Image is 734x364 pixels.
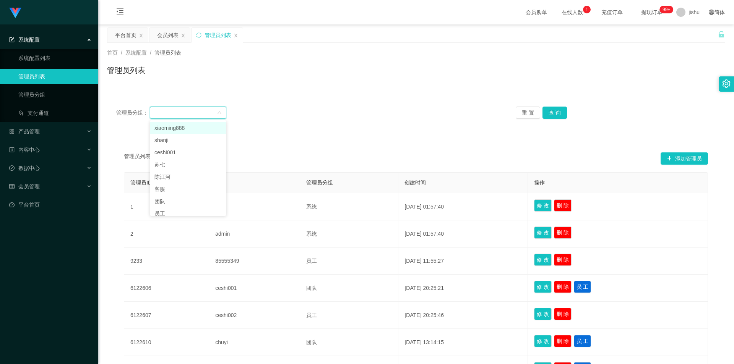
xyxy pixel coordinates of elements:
[150,195,226,207] li: 团队
[300,329,398,356] td: 团队
[554,199,572,212] button: 删 除
[209,193,300,220] td: jishu
[554,308,572,320] button: 删 除
[659,6,673,13] sup: 1204
[637,10,666,15] span: 提现订单
[574,281,591,293] button: 员 工
[404,231,443,237] span: [DATE] 01:57:40
[9,129,15,134] i: 图标: appstore-o
[306,180,333,186] span: 管理员分组
[554,226,572,239] button: 删 除
[209,248,300,275] td: 85555349
[534,308,552,320] button: 修 改
[107,50,118,56] span: 首页
[139,33,143,38] i: 图标: close
[205,28,231,42] div: 管理员列表
[534,254,552,266] button: 修 改
[116,109,150,117] span: 管理员分组：
[300,275,398,302] td: 团队
[534,281,552,293] button: 修 改
[542,107,567,119] button: 查 询
[181,33,185,38] i: 图标: close
[554,254,572,266] button: 删 除
[9,165,40,171] span: 数据中心
[9,128,40,134] span: 产品管理
[9,37,15,42] i: 图标: form
[150,50,151,56] span: /
[404,312,443,318] span: [DATE] 20:25:46
[124,152,151,165] span: 管理员列表
[107,0,133,25] i: 图标: menu-fold
[534,199,552,212] button: 修 改
[18,87,92,102] a: 管理员分组
[157,28,179,42] div: 会员列表
[661,152,708,165] button: 图标: plus添加管理员
[404,339,443,345] span: [DATE] 13:14:15
[209,329,300,356] td: chuyi
[150,134,226,146] li: shanji
[18,105,92,121] a: 图标: usergroup-add-o支付通道
[150,183,226,195] li: 客服
[130,180,152,186] span: 管理员ID
[583,6,591,13] sup: 1
[554,281,572,293] button: 删 除
[124,302,209,329] td: 6122607
[300,248,398,275] td: 员工
[574,335,591,347] button: 员 工
[124,220,209,248] td: 2
[534,226,552,239] button: 修 改
[150,207,226,220] li: 员工
[18,69,92,84] a: 管理员列表
[722,79,731,88] i: 图标: setting
[150,146,226,159] li: ceshi001
[150,171,226,183] li: 陈江河
[234,33,238,38] i: 图标: close
[9,165,15,171] i: 图标: check-circle-o
[516,107,540,119] button: 重 置
[404,258,443,264] span: [DATE] 11:55:27
[534,180,545,186] span: 操作
[586,6,588,13] p: 1
[300,193,398,220] td: 系统
[404,204,443,210] span: [DATE] 01:57:40
[209,275,300,302] td: ceshi001
[9,197,92,212] a: 图标: dashboard平台首页
[150,122,226,134] li: xiaoming888
[718,31,725,38] i: 图标: unlock
[9,183,40,189] span: 会员管理
[124,248,209,275] td: 9233
[598,10,627,15] span: 充值订单
[124,329,209,356] td: 6122610
[709,10,714,15] i: 图标: global
[9,147,40,153] span: 内容中心
[107,65,145,76] h1: 管理员列表
[115,28,136,42] div: 平台首页
[534,335,552,347] button: 修 改
[9,147,15,152] i: 图标: profile
[9,184,15,189] i: 图标: table
[121,50,122,56] span: /
[124,275,209,302] td: 6122606
[154,50,181,56] span: 管理员列表
[300,302,398,329] td: 员工
[18,50,92,66] a: 系统配置列表
[124,193,209,220] td: 1
[9,8,21,18] img: logo.9652507e.png
[196,32,201,38] i: 图标: sync
[150,159,226,171] li: 苏七
[209,220,300,248] td: admin
[558,10,587,15] span: 在线人数
[300,220,398,248] td: 系统
[404,285,443,291] span: [DATE] 20:25:21
[217,110,222,116] i: 图标: down
[404,180,426,186] span: 创建时间
[9,37,40,43] span: 系统配置
[554,335,572,347] button: 删 除
[125,50,147,56] span: 系统配置
[209,302,300,329] td: ceshi002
